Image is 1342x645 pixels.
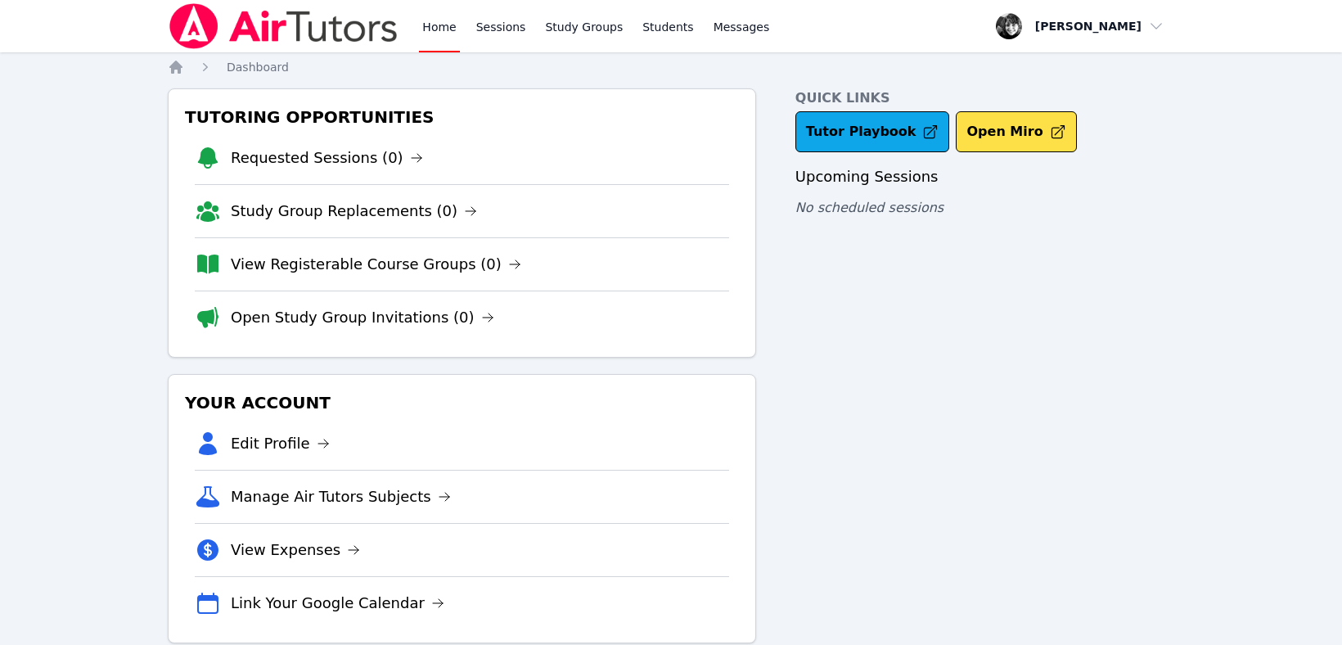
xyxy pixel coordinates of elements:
a: Tutor Playbook [795,111,950,152]
a: View Expenses [231,539,360,562]
a: Link Your Google Calendar [231,592,444,615]
h4: Quick Links [795,88,1174,108]
h3: Your Account [182,388,742,417]
a: Open Study Group Invitations (0) [231,306,494,329]
a: Requested Sessions (0) [231,147,423,169]
span: Dashboard [227,61,289,74]
h3: Upcoming Sessions [795,165,1174,188]
a: Edit Profile [231,432,330,455]
button: Open Miro [956,111,1076,152]
a: Study Group Replacements (0) [231,200,477,223]
span: No scheduled sessions [795,200,943,215]
img: Air Tutors [168,3,399,49]
h3: Tutoring Opportunities [182,102,742,132]
a: View Registerable Course Groups (0) [231,253,521,276]
span: Messages [714,19,770,35]
a: Manage Air Tutors Subjects [231,485,451,508]
nav: Breadcrumb [168,59,1174,75]
a: Dashboard [227,59,289,75]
